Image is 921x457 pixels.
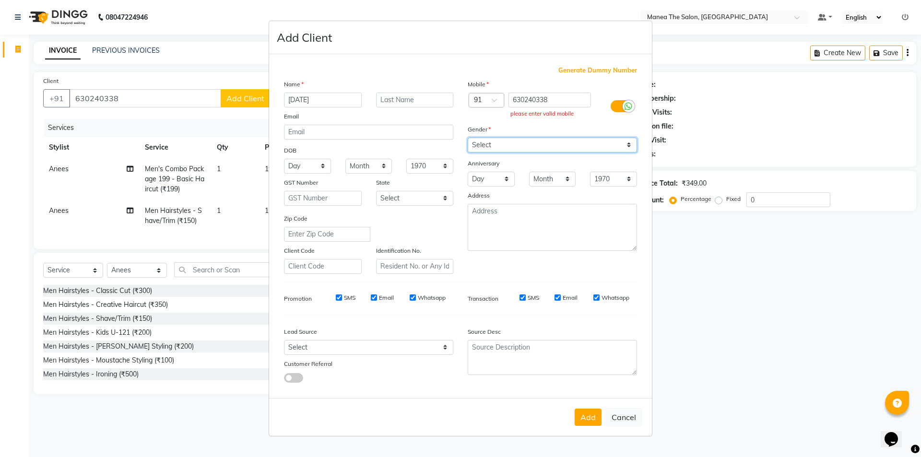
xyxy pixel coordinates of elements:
[284,112,299,121] label: Email
[468,159,499,168] label: Anniversary
[284,214,307,223] label: Zip Code
[376,178,390,187] label: State
[284,146,296,155] label: DOB
[284,328,317,336] label: Lead Source
[528,293,539,302] label: SMS
[284,93,362,107] input: First Name
[284,125,453,140] input: Email
[468,191,490,200] label: Address
[284,80,304,89] label: Name
[284,246,315,255] label: Client Code
[468,125,491,134] label: Gender
[379,293,394,302] label: Email
[376,93,454,107] input: Last Name
[277,29,332,46] h4: Add Client
[605,408,642,426] button: Cancel
[284,227,370,242] input: Enter Zip Code
[376,259,454,274] input: Resident No. or Any Id
[344,293,355,302] label: SMS
[602,293,629,302] label: Whatsapp
[284,191,362,206] input: GST Number
[468,80,489,89] label: Mobile
[376,246,421,255] label: Identification No.
[284,360,332,368] label: Customer Referral
[284,294,312,303] label: Promotion
[558,66,637,75] span: Generate Dummy Number
[284,178,318,187] label: GST Number
[563,293,578,302] label: Email
[575,409,602,426] button: Add
[510,110,589,118] div: please enter valid mobile
[418,293,446,302] label: Whatsapp
[468,294,498,303] label: Transaction
[284,259,362,274] input: Client Code
[468,328,501,336] label: Source Desc
[881,419,911,447] iframe: chat widget
[508,93,591,107] input: Mobile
